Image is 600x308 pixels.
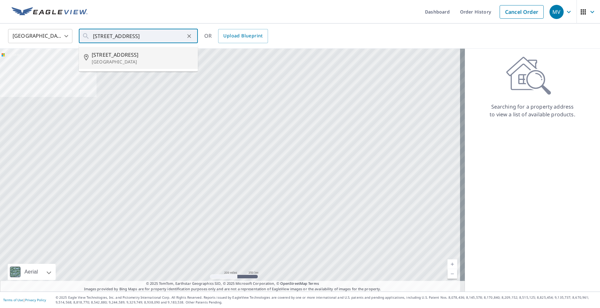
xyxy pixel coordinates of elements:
[448,269,457,279] a: Current Level 5, Zoom Out
[500,5,544,19] a: Cancel Order
[8,27,72,45] div: [GEOGRAPHIC_DATA]
[549,5,564,19] div: MV
[185,32,194,41] button: Clear
[92,59,193,65] p: [GEOGRAPHIC_DATA]
[3,298,46,302] p: |
[223,32,263,40] span: Upload Blueprint
[12,7,88,17] img: EV Logo
[308,281,319,286] a: Terms
[3,298,23,302] a: Terms of Use
[146,281,319,286] span: © 2025 TomTom, Earthstar Geographics SIO, © 2025 Microsoft Corporation, ©
[25,298,46,302] a: Privacy Policy
[93,27,185,45] input: Search by address or latitude-longitude
[218,29,268,43] a: Upload Blueprint
[448,259,457,269] a: Current Level 5, Zoom In
[92,51,193,59] span: [STREET_ADDRESS]
[8,264,56,280] div: Aerial
[56,295,597,305] p: © 2025 Eagle View Technologies, Inc. and Pictometry International Corp. All Rights Reserved. Repo...
[23,264,40,280] div: Aerial
[280,281,307,286] a: OpenStreetMap
[204,29,268,43] div: OR
[489,103,576,118] p: Searching for a property address to view a list of available products.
